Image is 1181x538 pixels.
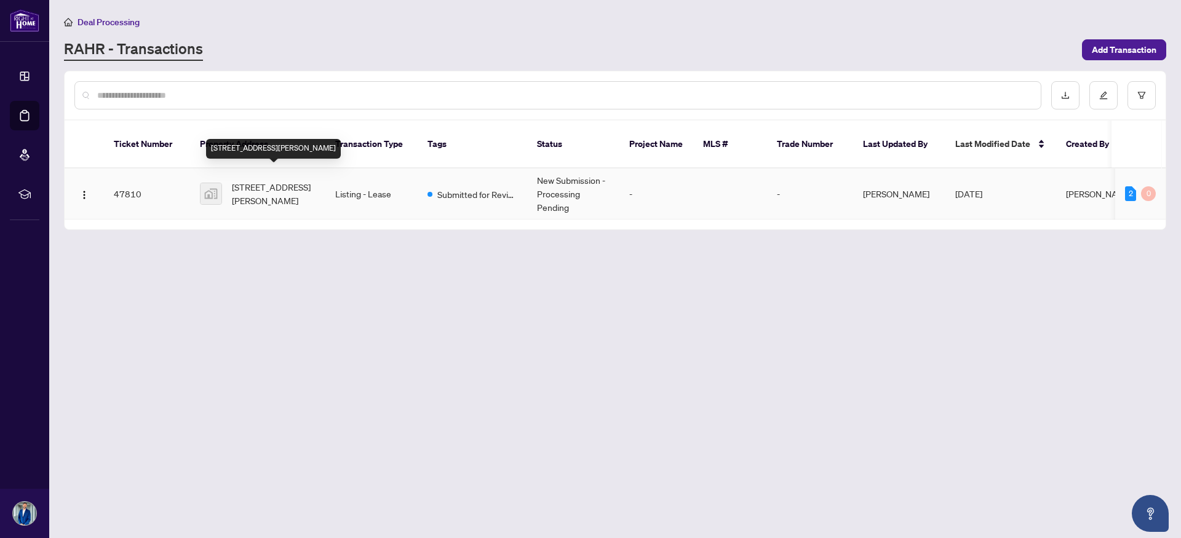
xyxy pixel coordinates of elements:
[325,168,418,220] td: Listing - Lease
[325,121,418,168] th: Transaction Type
[232,180,316,207] span: [STREET_ADDRESS][PERSON_NAME]
[10,9,39,32] img: logo
[1137,91,1146,100] span: filter
[527,168,619,220] td: New Submission - Processing Pending
[955,137,1030,151] span: Last Modified Date
[104,168,190,220] td: 47810
[190,121,325,168] th: Property Address
[437,188,517,201] span: Submitted for Review
[1089,81,1118,109] button: edit
[1082,39,1166,60] button: Add Transaction
[1066,188,1132,199] span: [PERSON_NAME]
[693,121,767,168] th: MLS #
[1132,495,1169,532] button: Open asap
[945,121,1056,168] th: Last Modified Date
[1092,40,1156,60] span: Add Transaction
[64,18,73,26] span: home
[1141,186,1156,201] div: 0
[767,121,853,168] th: Trade Number
[79,190,89,200] img: Logo
[1127,81,1156,109] button: filter
[201,183,221,204] img: thumbnail-img
[853,168,945,220] td: [PERSON_NAME]
[74,184,94,204] button: Logo
[767,168,853,220] td: -
[853,121,945,168] th: Last Updated By
[1056,121,1130,168] th: Created By
[955,188,982,199] span: [DATE]
[78,17,140,28] span: Deal Processing
[527,121,619,168] th: Status
[13,502,36,525] img: Profile Icon
[619,121,693,168] th: Project Name
[1051,81,1080,109] button: download
[206,139,341,159] div: [STREET_ADDRESS][PERSON_NAME]
[1099,91,1108,100] span: edit
[619,168,693,220] td: -
[1061,91,1070,100] span: download
[418,121,527,168] th: Tags
[64,39,203,61] a: RAHR - Transactions
[1125,186,1136,201] div: 2
[104,121,190,168] th: Ticket Number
